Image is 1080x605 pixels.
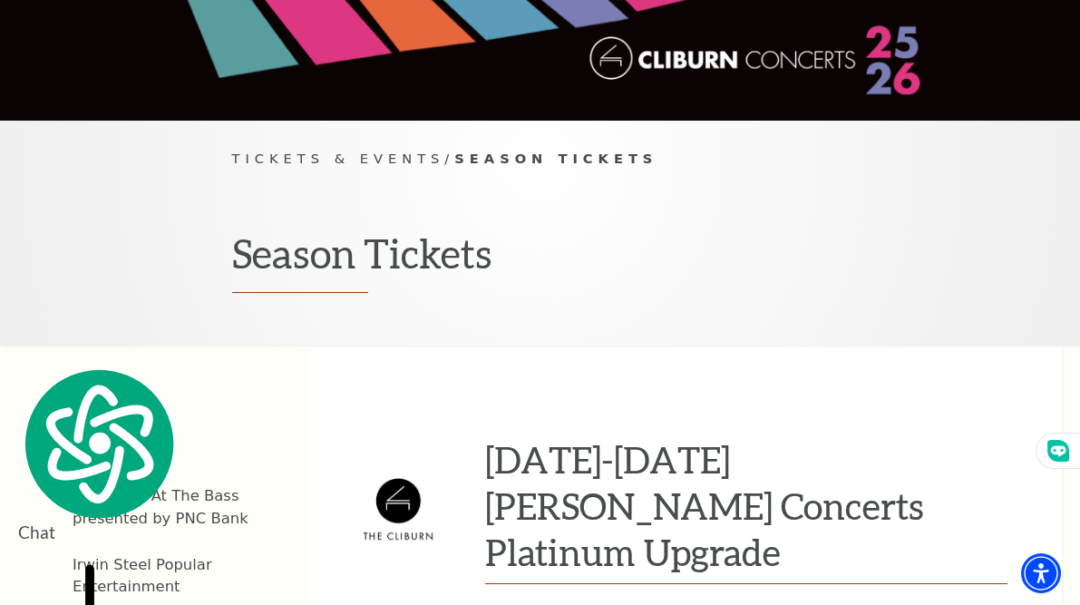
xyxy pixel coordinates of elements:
[232,148,849,171] p: /
[1021,553,1061,593] div: Accessibility Menu
[232,151,445,166] span: Tickets & Events
[454,151,657,166] span: Season Tickets
[18,522,179,542] div: Chat
[232,229,849,293] h1: Season Tickets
